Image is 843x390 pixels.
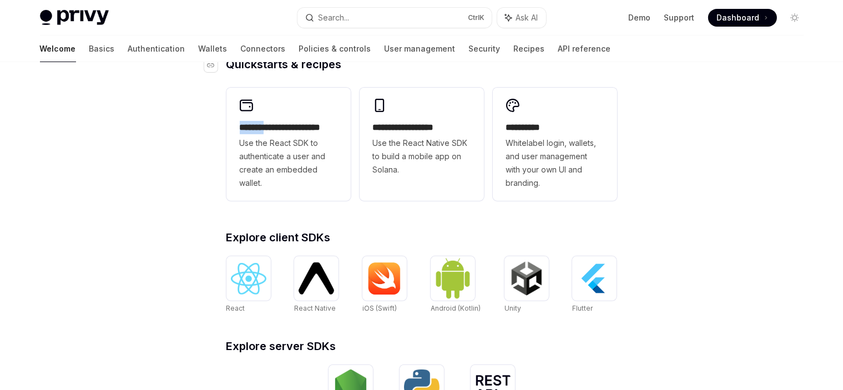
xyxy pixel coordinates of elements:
[241,36,286,62] a: Connectors
[506,136,604,190] span: Whitelabel login, wallets, and user management with your own UI and branding.
[435,257,471,299] img: Android (Kotlin)
[373,136,471,176] span: Use the React Native SDK to build a mobile app on Solana.
[493,88,617,201] a: **** *****Whitelabel login, wallets, and user management with your own UI and branding.
[664,12,695,23] a: Support
[786,9,804,27] button: Toggle dark mode
[294,304,336,312] span: React Native
[468,13,485,22] span: Ctrl K
[40,36,76,62] a: Welcome
[469,36,501,62] a: Security
[199,36,228,62] a: Wallets
[294,256,339,314] a: React NativeReact Native
[204,59,226,72] a: Navigate to header
[497,8,546,28] button: Ask AI
[431,256,481,314] a: Android (Kotlin)Android (Kotlin)
[226,256,271,314] a: ReactReact
[572,304,593,312] span: Flutter
[431,304,481,312] span: Android (Kotlin)
[504,256,549,314] a: UnityUnity
[362,256,407,314] a: iOS (Swift)iOS (Swift)
[558,36,611,62] a: API reference
[514,36,545,62] a: Recipes
[299,262,334,294] img: React Native
[708,9,777,27] a: Dashboard
[572,256,617,314] a: FlutterFlutter
[360,88,484,201] a: **** **** **** ***Use the React Native SDK to build a mobile app on Solana.
[385,36,456,62] a: User management
[504,304,521,312] span: Unity
[240,136,337,190] span: Use the React SDK to authenticate a user and create an embedded wallet.
[128,36,185,62] a: Authentication
[89,36,115,62] a: Basics
[577,261,612,296] img: Flutter
[717,12,760,23] span: Dashboard
[509,261,544,296] img: Unity
[231,263,266,295] img: React
[226,59,342,70] span: Quickstarts & recipes
[319,11,350,24] div: Search...
[40,10,109,26] img: light logo
[299,36,371,62] a: Policies & controls
[226,304,245,312] span: React
[226,232,331,243] span: Explore client SDKs
[516,12,538,23] span: Ask AI
[297,8,492,28] button: Search...CtrlK
[226,341,336,352] span: Explore server SDKs
[629,12,651,23] a: Demo
[362,304,397,312] span: iOS (Swift)
[367,262,402,295] img: iOS (Swift)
